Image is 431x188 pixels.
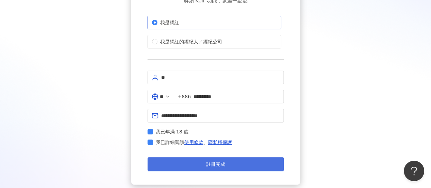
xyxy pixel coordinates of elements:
[404,161,424,181] iframe: Help Scout Beacon - Open
[184,140,203,145] a: 使用條款
[153,128,191,135] span: 我已年滿 18 歲
[156,138,232,146] span: 我已詳細閱讀 、
[208,140,232,145] a: 隱私權保護
[157,19,182,26] span: 我是網紅
[178,93,191,100] span: +886
[157,38,225,45] span: 我是網紅的經紀人／經紀公司
[206,161,225,167] span: 註冊完成
[148,157,284,171] button: 註冊完成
